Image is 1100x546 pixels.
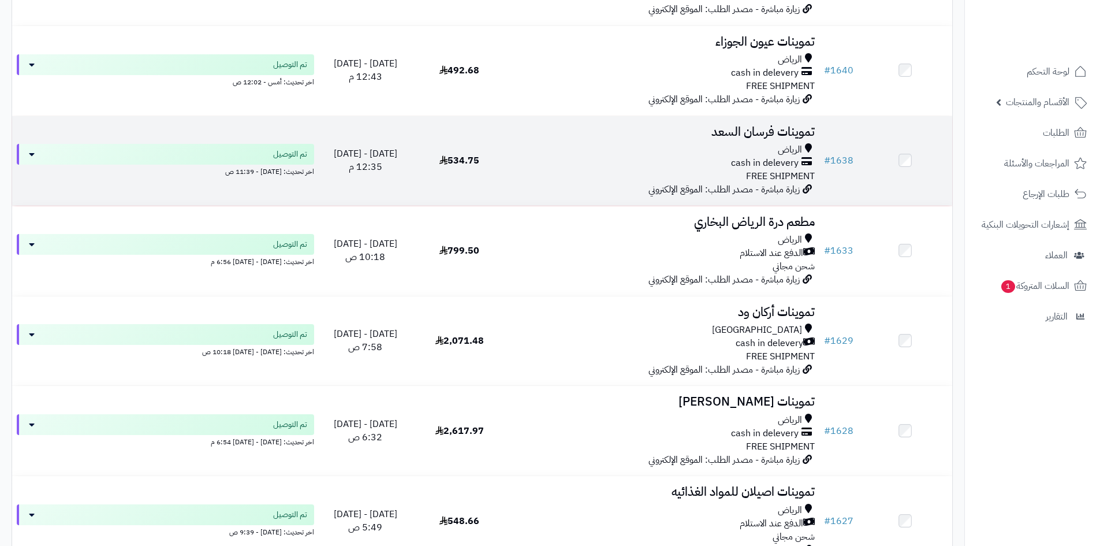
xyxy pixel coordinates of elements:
[778,143,802,157] span: الرياض
[17,255,314,267] div: اخر تحديث: [DATE] - [DATE] 6:56 م
[824,244,830,258] span: #
[1043,125,1069,141] span: الطلبات
[972,119,1093,147] a: الطلبات
[1004,155,1069,172] span: المراجعات والأسئلة
[648,453,800,467] span: زيارة مباشرة - مصدر الطلب: الموقع الإلكتروني
[17,345,314,357] div: اخر تحديث: [DATE] - [DATE] 10:18 ص
[746,169,815,183] span: FREE SHIPMENT
[1045,247,1068,263] span: العملاء
[740,517,803,530] span: الدفع عند الاستلام
[778,504,802,517] span: الرياض
[972,272,1093,300] a: السلات المتروكة1
[746,79,815,93] span: FREE SHIPMENT
[712,324,802,337] span: [GEOGRAPHIC_DATA]
[824,424,830,438] span: #
[972,211,1093,239] a: إشعارات التحويلات البنكية
[972,242,1093,269] a: العملاء
[1046,309,1068,325] span: التقارير
[273,329,307,340] span: تم التوصيل
[648,92,800,106] span: زيارة مباشرة - مصدر الطلب: الموقع الإلكتروني
[334,57,397,84] span: [DATE] - [DATE] 12:43 م
[972,58,1093,86] a: لوحة التحكم
[17,165,314,177] div: اخر تحديث: [DATE] - 11:39 ص
[982,217,1069,233] span: إشعارات التحويلات البنكية
[1000,278,1069,294] span: السلات المتروكة
[740,247,803,260] span: الدفع عند الاستلام
[1001,280,1016,294] span: 1
[778,233,802,247] span: الرياض
[334,237,397,264] span: [DATE] - [DATE] 10:18 ص
[273,148,307,160] span: تم التوصيل
[731,66,799,80] span: cash in delevery
[824,514,830,528] span: #
[824,334,853,348] a: #1629
[824,244,853,258] a: #1633
[1006,94,1069,110] span: الأقسام والمنتجات
[731,427,799,440] span: cash in delevery
[334,327,397,354] span: [DATE] - [DATE] 7:58 ص
[334,147,397,174] span: [DATE] - [DATE] 12:35 م
[511,306,815,319] h3: تموينات أركان ود
[273,509,307,521] span: تم التوصيل
[435,424,484,438] span: 2,617.97
[273,239,307,250] span: تم التوصيل
[511,395,815,408] h3: تموينات [PERSON_NAME]
[824,334,830,348] span: #
[648,363,800,377] span: زيارة مباشرة - مصدر الطلب: الموقع الإلكتروني
[824,154,830,168] span: #
[439,244,479,258] span: 799.50
[824,64,830,77] span: #
[746,440,815,454] span: FREE SHIPMENT
[17,75,314,87] div: اخر تحديث: أمس - 12:02 ص
[972,180,1093,208] a: طلبات الإرجاع
[511,35,815,49] h3: تموينات عيون الجوزاء
[273,59,307,70] span: تم التوصيل
[435,334,484,348] span: 2,071.48
[273,419,307,430] span: تم التوصيل
[1021,27,1089,51] img: logo-2.png
[439,64,479,77] span: 492.68
[1027,64,1069,80] span: لوحة التحكم
[334,507,397,534] span: [DATE] - [DATE] 5:49 ص
[746,350,815,363] span: FREE SHIPMENT
[773,259,815,273] span: شحن مجاني
[972,150,1093,177] a: المراجعات والأسئلة
[824,154,853,168] a: #1638
[439,154,479,168] span: 534.75
[736,337,803,350] span: cash in delevery
[511,216,815,229] h3: مطعم درة الرياض البخاري
[824,424,853,438] a: #1628
[648,273,800,287] span: زيارة مباشرة - مصدر الطلب: الموقع الإلكتروني
[511,485,815,499] h3: تموينات اصيلان للمواد الغذائيه
[824,64,853,77] a: #1640
[778,414,802,427] span: الرياض
[1023,186,1069,202] span: طلبات الإرجاع
[334,417,397,444] span: [DATE] - [DATE] 6:32 ص
[824,514,853,528] a: #1627
[17,525,314,537] div: اخر تحديث: [DATE] - 9:39 ص
[439,514,479,528] span: 548.66
[778,53,802,66] span: الرياض
[731,157,799,170] span: cash in delevery
[773,530,815,544] span: شحن مجاني
[511,125,815,139] h3: تموينات فرسان السعد
[17,435,314,447] div: اخر تحديث: [DATE] - [DATE] 6:54 م
[648,2,800,16] span: زيارة مباشرة - مصدر الطلب: الموقع الإلكتروني
[648,183,800,196] span: زيارة مباشرة - مصدر الطلب: الموقع الإلكتروني
[972,303,1093,330] a: التقارير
